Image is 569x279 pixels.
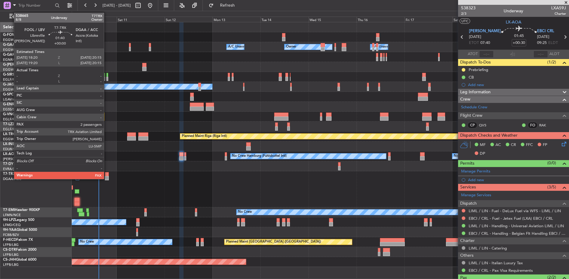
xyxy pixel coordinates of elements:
[460,112,483,119] span: Flight Crew
[3,63,36,67] span: G-[PERSON_NAME]
[549,51,559,57] span: ALDT
[469,75,474,80] div: CB
[286,42,296,51] div: Owner
[3,132,16,136] span: LX-TRO
[454,152,468,161] div: No Crew
[165,17,212,22] div: Sun 12
[460,184,476,191] span: Services
[3,73,14,76] span: G-SIRS
[469,231,566,236] a: EBCI / CRL - Handling - Belgian Flt Handling EBCI / CRL
[461,104,487,110] a: Schedule Crew
[460,237,475,244] span: Charter
[3,113,44,116] a: G-VNORChallenger 650
[16,14,64,19] span: Only With Activity
[102,3,131,8] span: [DATE] - [DATE]
[3,177,21,181] a: DGAA/ACC
[3,127,19,132] a: EGLF/FAB
[3,113,18,116] span: G-VNOR
[504,8,523,14] div: Underway
[3,262,19,267] a: LFPB/LBG
[80,237,94,246] div: No Crew
[3,93,16,96] span: G-SPCY
[3,218,34,222] a: 9H-LPZLegacy 500
[548,40,558,46] span: ELDT
[3,162,42,166] a: T7-DYNChallenger 604
[452,17,500,22] div: Sat 18
[3,258,36,262] a: CS-JHHGlobal 6000
[551,11,566,16] span: Charter
[3,43,17,47] span: G-GAAL
[3,93,35,96] a: G-SPCYLegacy 650
[526,142,533,148] span: FFC
[226,237,321,246] div: Planned Maint [GEOGRAPHIC_DATA] ([GEOGRAPHIC_DATA])
[3,142,51,146] a: LX-INBFalcon 900EX EASy II
[3,122,36,126] a: T7-LZZIPraetor 600
[212,17,260,22] div: Mon 13
[469,67,488,72] div: Prebriefing
[3,208,40,212] a: T7-EMIHawker 900XP
[3,132,35,136] a: LX-TROLegacy 650
[3,97,19,102] a: LGAV/ATH
[3,238,33,242] a: F-HECDFalcon 7X
[3,103,17,106] span: G-ENRG
[3,167,40,171] a: EVRA/[PERSON_NAME]
[469,223,564,228] a: LIML / LIN - Handling - Universal Aviation LIML / LIN
[461,11,476,16] span: 2/3
[3,238,16,242] span: F-HECD
[468,177,566,182] div: Add new
[3,162,17,166] span: T7-DYN
[3,258,16,262] span: CS-JHH
[460,160,474,167] span: Permits
[469,28,501,34] span: [PERSON_NAME]
[479,51,494,58] input: --:--
[511,142,516,148] span: CR
[3,137,21,141] a: EGGW/LTN
[3,107,19,112] a: EGSS/STN
[461,192,491,198] a: Manage Services
[182,132,227,141] div: Planned Maint Riga (Riga Intl)
[18,1,53,10] input: Trip Number
[69,17,117,22] div: Fri 10
[228,42,253,51] div: A/C Unavailable
[215,3,240,8] span: Refresh
[3,152,46,156] a: LX-AOACitation Mustang
[506,19,521,25] span: LX-AOA
[461,5,476,11] span: 538323
[206,1,242,10] button: Refresh
[460,252,473,259] span: Others
[3,103,37,106] a: G-ENRGPraetor 600
[3,142,15,146] span: LX-INB
[3,243,19,247] a: LFPB/LBG
[543,142,547,148] span: FP
[3,122,15,126] span: T7-LZZI
[3,77,19,82] a: EGLF/FAB
[3,233,19,237] a: FCBB/BZV
[3,152,17,156] span: LX-AOA
[3,83,38,86] a: G-JAGAPhenom 300
[3,248,36,252] a: CS-DTRFalcon 2000
[547,160,556,166] span: (0/0)
[3,147,21,151] a: EDLW/DTM
[3,33,18,37] span: G-FOMO
[460,96,470,103] span: Crew
[238,208,252,217] div: No Crew
[3,248,16,252] span: CS-DTR
[468,51,478,57] span: ATOT
[547,59,556,65] span: (1/2)
[3,38,21,42] a: EGGW/LTN
[537,34,549,40] span: [DATE]
[7,12,65,21] button: Only With Activity
[537,28,554,34] span: EBCI CRL
[232,152,287,161] div: No Crew Hamburg (Fuhlsbuttel Intl)
[3,157,39,161] a: [PERSON_NAME]/QSA
[3,53,17,57] span: G-GARE
[260,17,308,22] div: Tue 14
[495,142,501,148] span: AC
[309,17,357,22] div: Wed 15
[3,53,53,57] a: G-GARECessna Citation XLS+
[3,172,15,176] span: T7-TRX
[539,122,553,128] a: RAK
[460,89,491,96] span: Leg Information
[537,40,547,46] span: 09:25
[469,34,481,40] span: [DATE]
